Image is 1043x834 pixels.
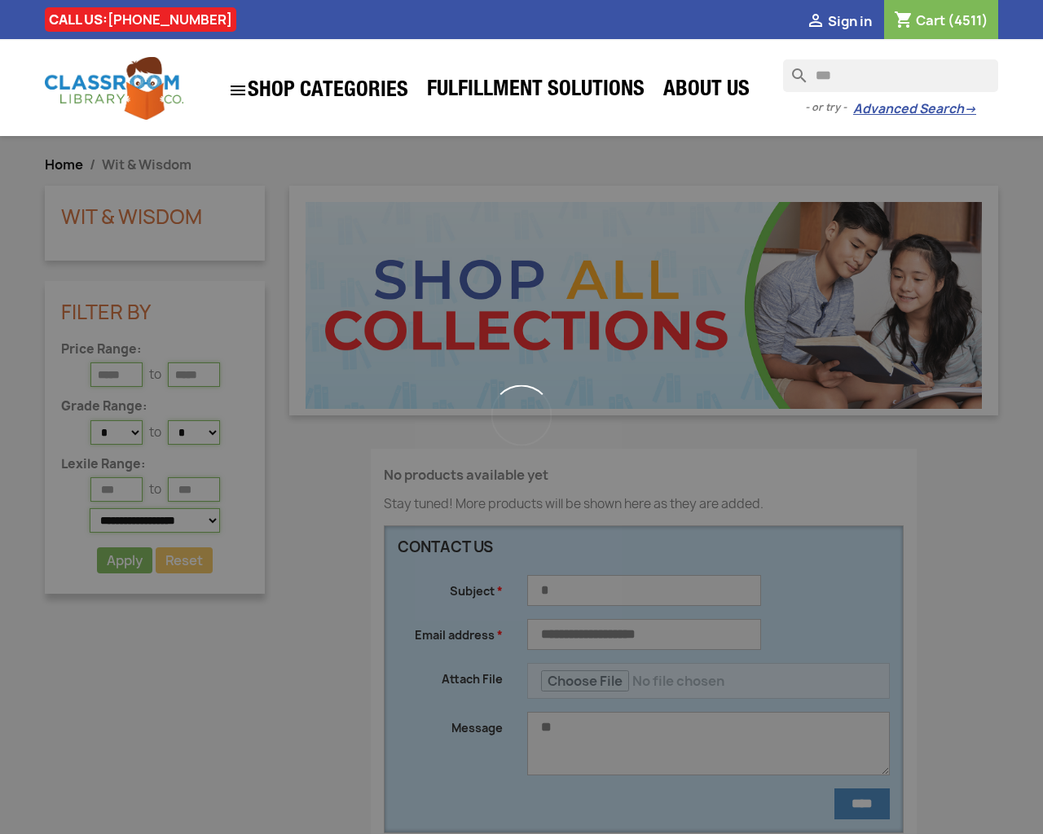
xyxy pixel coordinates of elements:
[806,12,825,32] i: 
[853,101,976,117] a: Advanced Search→
[108,11,232,29] a: [PHONE_NUMBER]
[894,11,988,29] a: Shopping cart link containing 4511 product(s)
[964,101,976,117] span: →
[783,59,803,79] i: search
[783,59,998,92] input: Search
[45,57,183,120] img: Classroom Library Company
[806,12,872,30] a:  Sign in
[805,99,853,116] span: - or try -
[948,11,988,29] span: (4511)
[828,12,872,30] span: Sign in
[916,11,945,29] span: Cart
[45,7,236,32] div: CALL US:
[655,75,758,108] a: About Us
[228,81,248,100] i: 
[220,72,416,108] a: SHOP CATEGORIES
[419,75,653,108] a: Fulfillment Solutions
[894,11,913,31] i: shopping_cart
